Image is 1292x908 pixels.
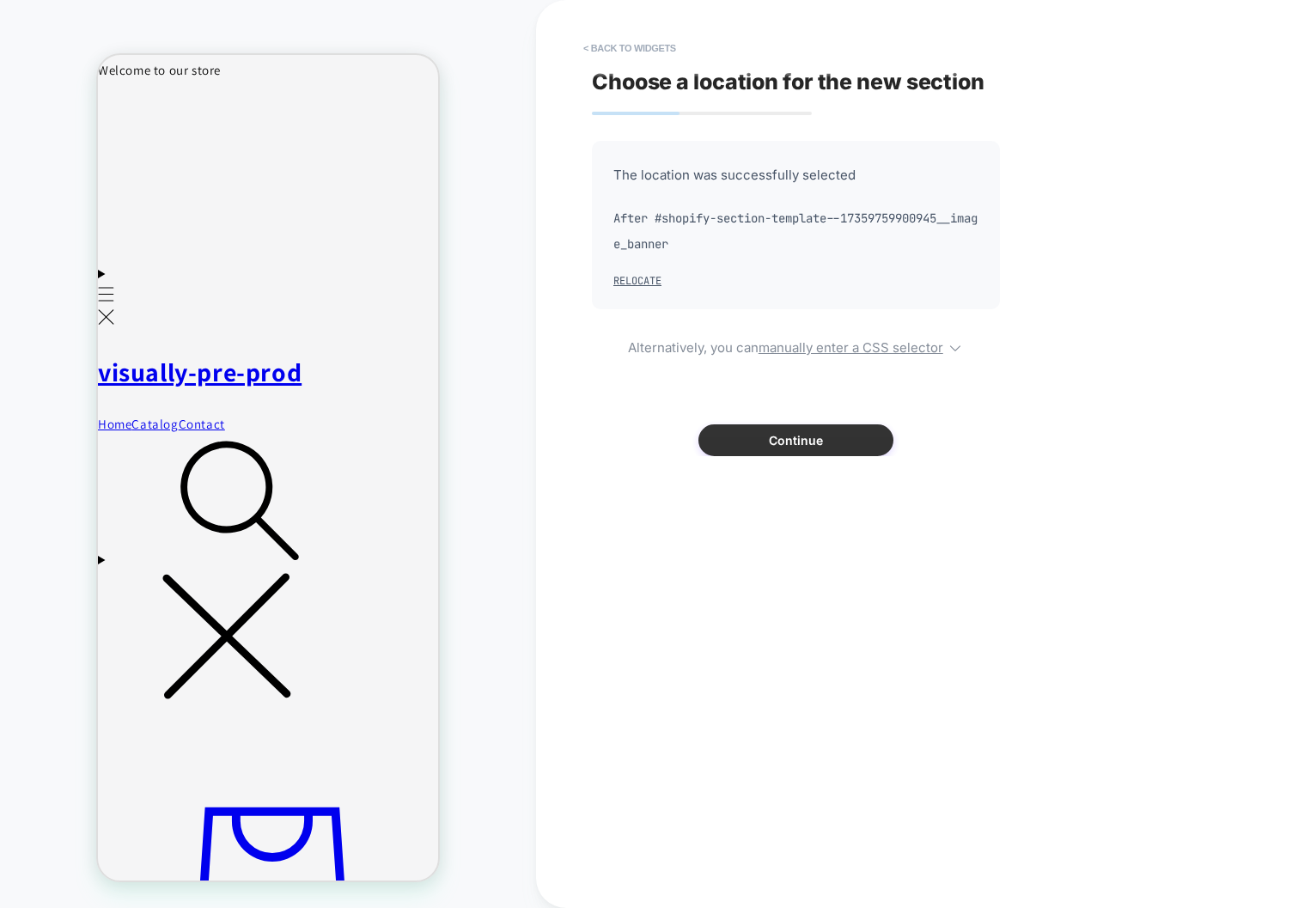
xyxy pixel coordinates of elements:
[613,274,661,288] button: Relocate
[575,34,685,62] button: < Back to widgets
[613,205,978,257] span: After #shopify-section-template--17359759900945__image_banner
[592,69,984,94] span: Choose a location for the new section
[698,424,893,456] button: Continue
[613,162,978,188] span: The location was successfully selected
[592,335,1000,356] span: Alternatively, you can
[759,339,943,356] u: manually enter a CSS selector
[81,361,127,378] a: Contact
[34,361,80,378] a: Catalog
